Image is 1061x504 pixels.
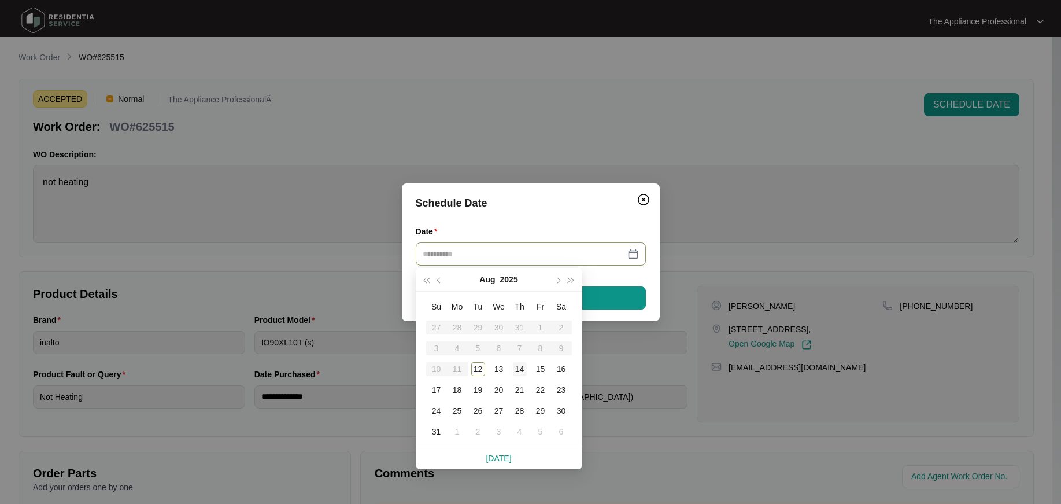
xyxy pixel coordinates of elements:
td: 2025-08-19 [468,380,489,400]
td: 2025-08-26 [468,400,489,421]
div: 15 [534,362,548,376]
td: 2025-09-06 [551,421,572,442]
div: 26 [471,404,485,418]
input: Date [423,248,625,260]
div: 12 [471,362,485,376]
div: 24 [430,404,443,418]
label: Date [416,226,442,237]
div: 29 [534,404,548,418]
td: 2025-08-17 [426,380,447,400]
td: 2025-08-30 [551,400,572,421]
button: Aug [479,268,495,291]
td: 2025-08-13 [489,359,509,380]
th: Th [509,296,530,317]
div: 31 [430,425,443,439]
div: 4 [513,425,527,439]
div: 18 [450,383,464,397]
div: 6 [554,425,568,439]
td: 2025-08-27 [489,400,509,421]
th: Mo [447,296,468,317]
td: 2025-09-03 [489,421,509,442]
th: We [489,296,509,317]
td: 2025-08-31 [426,421,447,442]
td: 2025-09-01 [447,421,468,442]
div: 22 [534,383,548,397]
div: 25 [450,404,464,418]
td: 2025-08-23 [551,380,572,400]
div: 20 [492,383,506,397]
img: closeCircle [637,193,650,207]
td: 2025-09-04 [509,421,530,442]
div: 17 [430,383,443,397]
div: 27 [492,404,506,418]
div: 13 [492,362,506,376]
button: 2025 [500,268,518,291]
td: 2025-08-21 [509,380,530,400]
div: 3 [492,425,506,439]
div: 28 [513,404,527,418]
td: 2025-08-22 [530,380,551,400]
td: 2025-08-16 [551,359,572,380]
th: Su [426,296,447,317]
button: Close [634,190,653,209]
td: 2025-08-28 [509,400,530,421]
td: 2025-08-25 [447,400,468,421]
div: 14 [513,362,527,376]
td: 2025-08-15 [530,359,551,380]
th: Sa [551,296,572,317]
td: 2025-08-12 [468,359,489,380]
div: 5 [534,425,548,439]
td: 2025-08-20 [489,380,509,400]
div: 1 [450,425,464,439]
a: [DATE] [486,454,511,463]
td: 2025-08-29 [530,400,551,421]
td: 2025-08-14 [509,359,530,380]
td: 2025-09-05 [530,421,551,442]
div: 23 [554,383,568,397]
div: 30 [554,404,568,418]
td: 2025-08-24 [426,400,447,421]
div: Schedule Date [416,195,646,211]
div: 19 [471,383,485,397]
td: 2025-08-18 [447,380,468,400]
div: 21 [513,383,527,397]
div: 2 [471,425,485,439]
th: Fr [530,296,551,317]
div: 16 [554,362,568,376]
th: Tu [468,296,489,317]
td: 2025-09-02 [468,421,489,442]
